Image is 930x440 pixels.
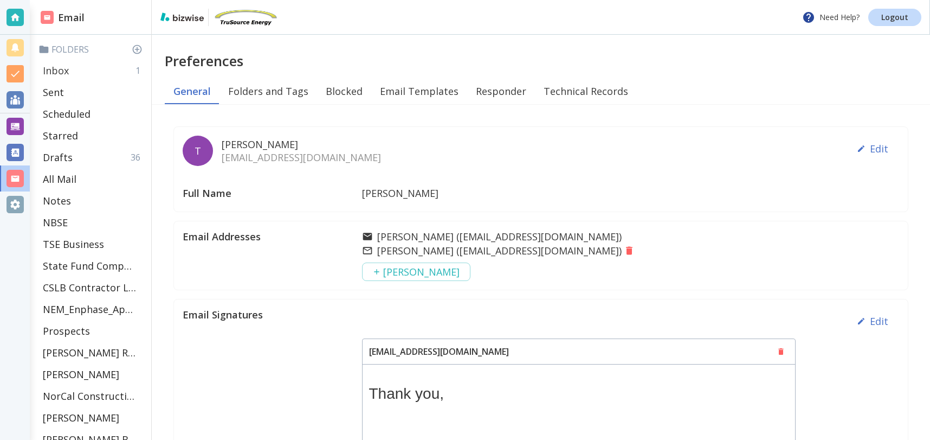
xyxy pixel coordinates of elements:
p: State Fund Compensation [43,259,136,272]
p: CSLB Contractor License [43,281,136,294]
button: Folders and Tags [219,78,317,104]
p: T [195,144,201,157]
div: Inbox1 [38,60,147,81]
h2: Email [41,10,85,25]
button: Responder [467,78,535,104]
button: Email Templates [371,78,467,104]
div: Prospects [38,320,147,342]
p: [PERSON_NAME] ( [EMAIL_ADDRESS][DOMAIN_NAME] ) [377,230,622,243]
div: Notes [38,190,147,212]
div: CSLB Contractor License [38,277,147,298]
button: [PERSON_NAME] [362,263,470,281]
p: Inbox [43,64,69,77]
button: Blocked [317,78,371,104]
div: Sent [38,81,147,103]
p: Notes [43,194,71,207]
div: NBSE [38,212,147,233]
div: State Fund Compensation [38,255,147,277]
img: TruSource Energy, Inc. [213,9,278,26]
p: Starred [43,129,78,142]
div: Drafts36 [38,146,147,168]
div: Starred [38,125,147,146]
button: General [165,78,219,104]
p: Email Addresses [183,230,362,243]
p: Folders [38,43,147,55]
p: [PERSON_NAME] [43,368,119,381]
button: Edit [852,136,893,162]
button: Edit [852,308,893,334]
a: Logout [868,9,921,26]
div: Scheduled [38,103,147,125]
p: TSE Business [43,238,104,251]
img: DashboardSidebarEmail.svg [41,11,54,24]
p: [PERSON_NAME] ( [EMAIL_ADDRESS][DOMAIN_NAME] ) [377,244,622,257]
p: [PERSON_NAME] Residence [43,346,136,359]
p: [PERSON_NAME] [362,183,438,203]
div: [PERSON_NAME] [38,407,147,429]
p: NorCal Construction [43,390,136,403]
p: NBSE [43,216,68,229]
p: [PERSON_NAME] [43,411,119,424]
div: All Mail [38,168,147,190]
img: bizwise [160,12,204,21]
div: [PERSON_NAME] [38,364,147,385]
p: Need Help? [802,11,860,24]
div: TSE Business [38,233,147,255]
p: Logout [881,14,908,21]
p: Edit [870,315,888,328]
p: Sent [43,86,64,99]
p: NEM_Enphase_Applications [43,303,136,316]
p: All Mail [43,173,76,186]
p: Email Signatures [183,308,362,321]
div: NEM_Enphase_Applications [38,298,147,320]
div: NorCal Construction [38,385,147,407]
p: [PERSON_NAME] [222,138,381,151]
p: 36 [131,151,145,163]
p: Edit [870,142,888,155]
p: Scheduled [43,107,91,120]
p: [EMAIL_ADDRESS][DOMAIN_NAME] [222,151,381,164]
div: [PERSON_NAME] Residence [38,342,147,364]
p: [EMAIL_ADDRESS][DOMAIN_NAME] [363,339,515,364]
p: Prospects [43,324,90,337]
button: Technical Records [535,78,637,104]
p: Full Name [183,183,362,203]
h2: Preferences [165,52,930,69]
p: 1 [135,65,145,76]
p: Drafts [43,151,73,164]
